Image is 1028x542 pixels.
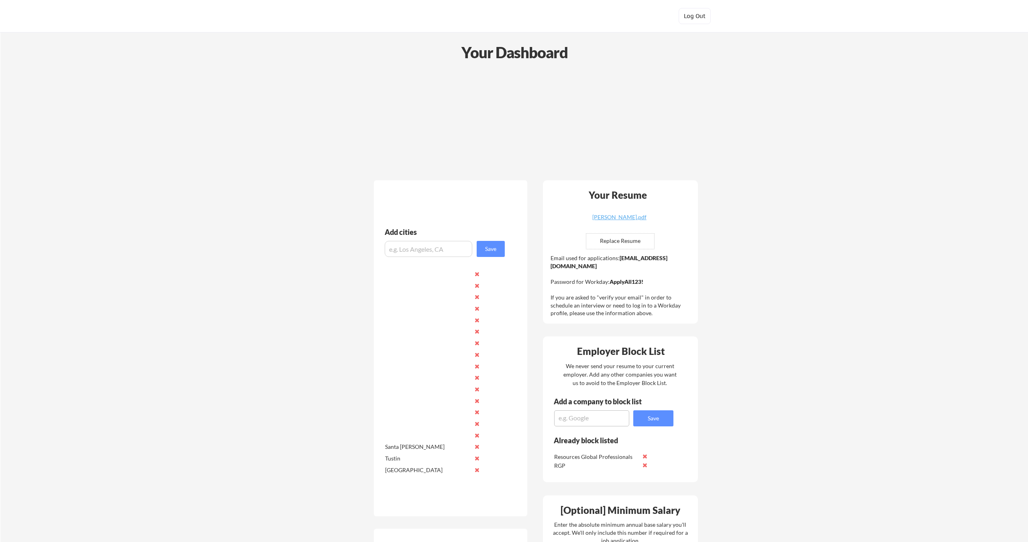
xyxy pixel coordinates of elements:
[385,228,507,236] div: Add cities
[554,453,639,461] div: Resources Global Professionals
[679,8,711,24] button: Log Out
[385,454,470,463] div: Tustin
[554,398,654,405] div: Add a company to block list
[385,241,472,257] input: e.g. Los Angeles, CA
[551,254,692,317] div: Email used for applications: Password for Workday: If you are asked to "verify your email" in ord...
[571,214,667,220] div: [PERSON_NAME].pdf
[554,462,639,470] div: RGP
[551,255,667,269] strong: [EMAIL_ADDRESS][DOMAIN_NAME]
[571,214,667,227] a: [PERSON_NAME].pdf
[633,410,673,426] button: Save
[1,41,1028,64] div: Your Dashboard
[477,241,505,257] button: Save
[563,362,677,387] div: We never send your resume to your current employer. Add any other companies you want us to avoid ...
[546,346,696,356] div: Employer Block List
[385,443,470,451] div: Santa [PERSON_NAME]
[578,190,657,200] div: Your Resume
[554,437,663,444] div: Already block listed
[385,466,470,474] div: [GEOGRAPHIC_DATA]
[546,505,695,515] div: [Optional] Minimum Salary
[610,278,643,285] strong: ApplyAll123!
